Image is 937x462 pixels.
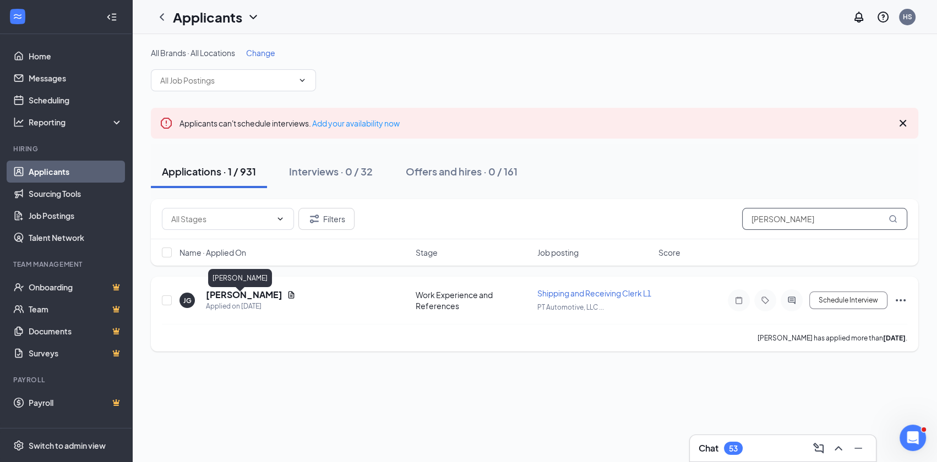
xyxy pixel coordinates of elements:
div: Applied on [DATE] [206,301,296,312]
a: Job Postings [29,205,123,227]
svg: ChevronUp [832,442,845,455]
span: Shipping and Receiving Clerk L1 [537,288,651,298]
svg: ActiveChat [785,296,798,305]
svg: Document [287,290,296,299]
span: Change [246,48,275,58]
a: Sourcing Tools [29,183,123,205]
svg: Cross [896,117,909,130]
div: Applications · 1 / 931 [162,164,256,178]
button: Filter Filters [298,208,355,230]
a: OnboardingCrown [29,276,123,298]
div: Hiring [13,144,121,153]
svg: Error [160,117,173,130]
svg: ChevronDown [276,215,285,223]
div: Team Management [13,260,121,269]
svg: Notifications [852,10,865,24]
svg: Tag [759,296,772,305]
h3: Chat [699,442,718,454]
div: Payroll [13,375,121,384]
div: Offers and hires · 0 / 161 [406,164,517,178]
button: Minimize [849,439,867,457]
span: Applicants can't schedule interviews. [179,118,400,128]
b: [DATE] [883,334,906,342]
h1: Applicants [173,8,242,26]
span: Stage [416,247,438,258]
svg: ChevronDown [298,76,307,85]
svg: ChevronLeft [155,10,168,24]
svg: Minimize [852,442,865,455]
a: Talent Network [29,227,123,249]
span: All Brands · All Locations [151,48,235,58]
span: Job posting [537,247,579,258]
svg: Note [732,296,745,305]
iframe: Intercom live chat [900,425,926,451]
svg: ChevronDown [247,10,260,24]
div: Switch to admin view [29,440,106,451]
a: Applicants [29,161,123,183]
svg: Ellipses [894,294,907,307]
a: DocumentsCrown [29,320,123,342]
svg: Filter [308,212,321,226]
input: Search in applications [742,208,907,230]
input: All Stages [171,213,271,225]
svg: MagnifyingGlass [889,215,897,223]
input: All Job Postings [160,74,293,86]
p: [PERSON_NAME] has applied more than . [758,333,907,343]
button: ComposeMessage [810,439,827,457]
svg: WorkstreamLogo [12,11,23,22]
div: JG [183,296,192,305]
a: PayrollCrown [29,392,123,414]
a: Scheduling [29,89,123,111]
a: SurveysCrown [29,342,123,364]
span: Score [658,247,680,258]
span: PT Automotive, LLC ... [537,303,604,311]
svg: Settings [13,440,24,451]
svg: Collapse [106,12,117,23]
a: TeamCrown [29,298,123,320]
svg: ComposeMessage [812,442,825,455]
svg: QuestionInfo [876,10,890,24]
span: Name · Applied On [179,247,246,258]
a: Messages [29,67,123,89]
a: Add your availability now [312,118,400,128]
h5: [PERSON_NAME] [206,289,282,301]
a: Home [29,45,123,67]
button: ChevronUp [830,439,847,457]
div: Reporting [29,117,123,128]
div: Interviews · 0 / 32 [289,164,373,178]
svg: Analysis [13,117,24,128]
div: HS [903,12,912,21]
button: Schedule Interview [809,291,887,309]
div: 53 [729,444,738,453]
div: [PERSON_NAME] [208,269,272,287]
div: Work Experience and References [416,289,531,311]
